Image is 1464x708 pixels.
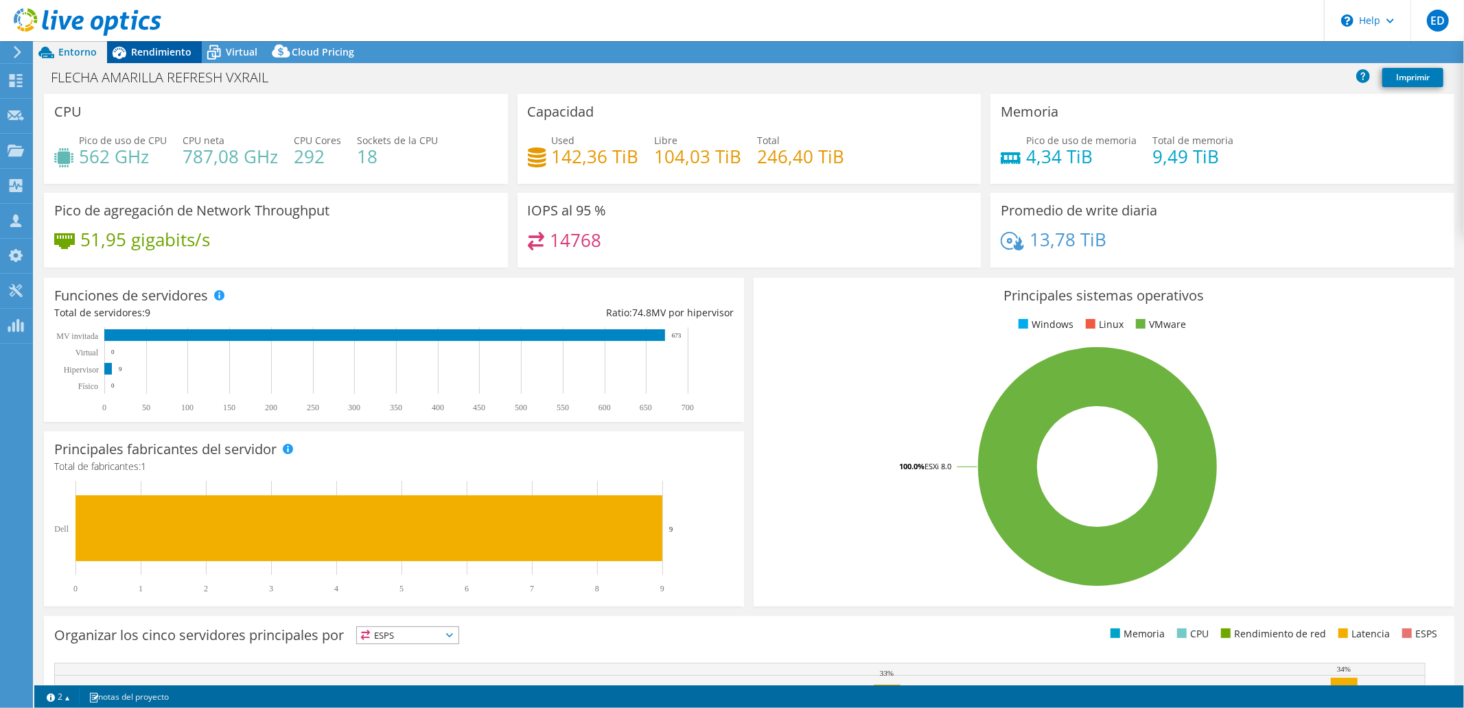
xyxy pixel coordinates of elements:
[204,584,208,593] text: 2
[925,461,951,471] tspan: ESXi 8.0
[226,45,257,58] span: Virtual
[119,366,122,373] text: 9
[79,688,178,705] a: notas del proyecto
[54,288,208,303] h3: Funciones de servidores
[142,403,150,412] text: 50
[465,584,469,593] text: 6
[111,382,115,389] text: 0
[1026,134,1137,147] span: Pico de uso de memoria
[669,525,673,533] text: 9
[1174,626,1209,641] li: CPU
[528,203,607,218] h3: IOPS al 95 %
[530,584,534,593] text: 7
[357,627,458,644] span: ESPS
[265,403,277,412] text: 200
[292,45,354,58] span: Cloud Pricing
[899,461,925,471] tspan: 100.0%
[54,305,394,320] div: Total de servidores:
[1015,317,1073,332] li: Windows
[348,403,360,412] text: 300
[390,403,402,412] text: 350
[1001,203,1157,218] h3: Promedio de write diaria
[473,403,485,412] text: 450
[1335,626,1390,641] li: Latencia
[334,584,338,593] text: 4
[307,403,319,412] text: 250
[550,233,601,248] h4: 14768
[1107,626,1165,641] li: Memoria
[181,403,194,412] text: 100
[655,134,678,147] span: Libre
[557,403,569,412] text: 550
[515,403,527,412] text: 500
[64,365,99,375] text: Hipervisor
[75,348,99,357] text: Virtual
[1382,68,1443,87] a: Imprimir
[764,288,1443,303] h3: Principales sistemas operativos
[54,459,734,474] h4: Total de fabricantes:
[758,149,845,164] h4: 246,40 TiB
[56,331,98,341] text: MV invitada
[655,149,742,164] h4: 104,03 TiB
[682,403,694,412] text: 700
[294,134,341,147] span: CPU Cores
[357,134,438,147] span: Sockets de la CPU
[1030,232,1106,247] h4: 13,78 TiB
[139,584,143,593] text: 1
[1341,14,1353,27] svg: \n
[599,403,611,412] text: 600
[632,306,651,319] span: 74.8
[183,149,278,164] h4: 787,08 GHz
[1132,317,1186,332] li: VMware
[58,45,97,58] span: Entorno
[294,149,341,164] h4: 292
[73,584,78,593] text: 0
[79,149,167,164] h4: 562 GHz
[1218,626,1326,641] li: Rendimiento de red
[1026,149,1137,164] h4: 4,34 TiB
[357,149,438,164] h4: 18
[54,524,69,534] text: Dell
[79,134,167,147] span: Pico de uso de CPU
[80,232,210,247] h4: 51,95 gigabits/s
[131,45,191,58] span: Rendimiento
[1427,10,1449,32] span: ED
[183,134,224,147] span: CPU neta
[552,134,575,147] span: Used
[54,442,277,457] h3: Principales fabricantes del servidor
[54,203,329,218] h3: Pico de agregación de Network Throughput
[660,584,664,593] text: 9
[1152,149,1233,164] h4: 9,49 TiB
[37,688,80,705] a: 2
[672,332,682,339] text: 673
[758,134,780,147] span: Total
[145,306,150,319] span: 9
[141,460,146,473] span: 1
[1001,104,1058,119] h3: Memoria
[1399,626,1437,641] li: ESPS
[595,584,599,593] text: 8
[432,403,444,412] text: 400
[1082,317,1124,332] li: Linux
[394,305,734,320] div: Ratio: MV por hipervisor
[102,403,106,412] text: 0
[1337,665,1351,673] text: 34%
[880,669,894,677] text: 33%
[640,403,652,412] text: 650
[223,403,235,412] text: 150
[78,381,98,391] tspan: Físico
[528,104,594,119] h3: Capacidad
[45,70,290,85] h1: FLECHA AMARILLA REFRESH VXRAIL
[269,584,273,593] text: 3
[1152,134,1233,147] span: Total de memoria
[399,584,404,593] text: 5
[111,349,115,355] text: 0
[552,149,639,164] h4: 142,36 TiB
[54,104,82,119] h3: CPU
